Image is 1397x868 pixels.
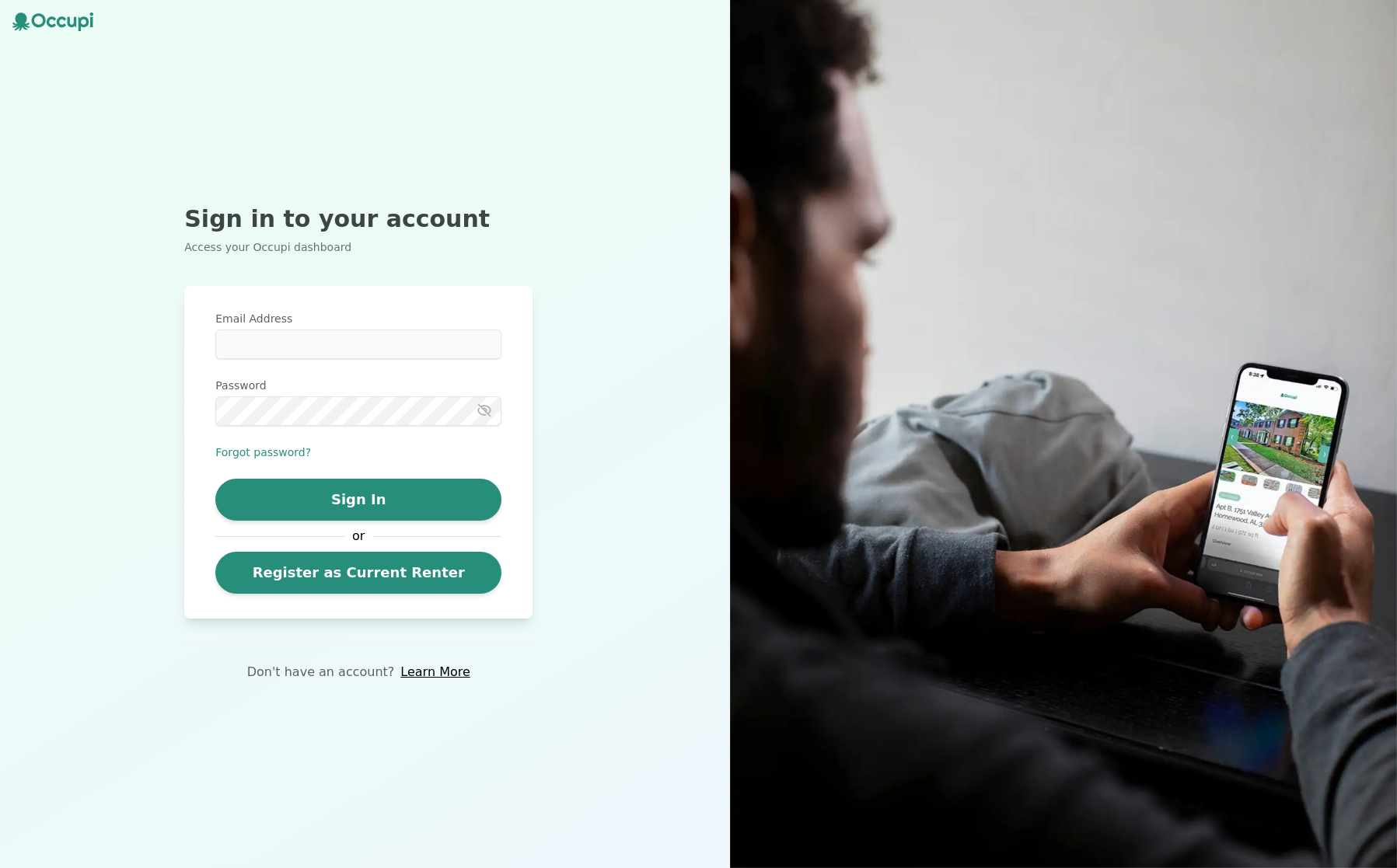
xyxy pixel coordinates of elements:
label: Email Address [215,311,501,326]
a: Learn More [400,663,470,682]
h2: Sign in to your account [184,205,533,233]
p: Don't have an account? [247,663,395,682]
p: Access your Occupi dashboard [184,239,533,255]
label: Password [215,378,501,393]
button: Forgot password? [215,444,311,460]
span: or [344,527,372,546]
button: Sign In [215,479,501,521]
a: Register as Current Renter [215,552,501,594]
